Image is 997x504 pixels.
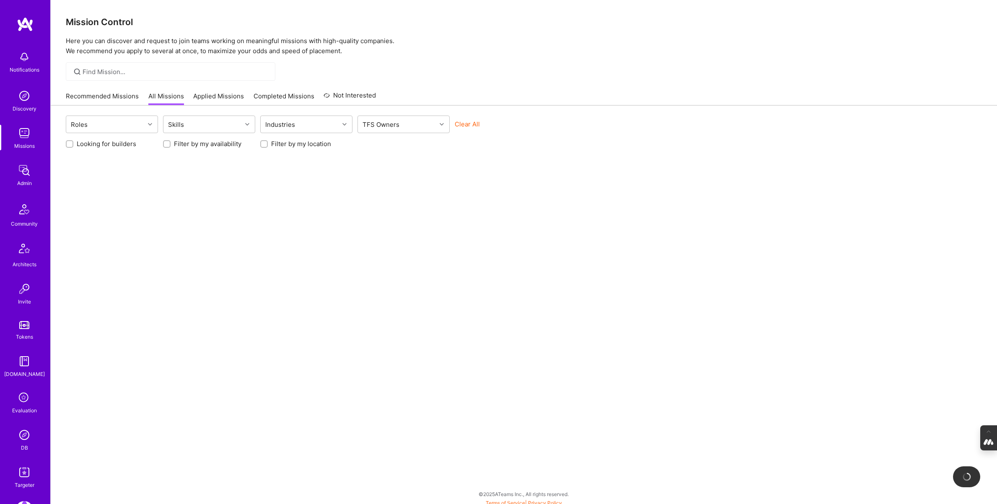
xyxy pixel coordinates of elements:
i: icon Chevron [440,122,444,126]
img: Community [14,199,34,219]
i: icon Chevron [148,122,152,126]
div: Admin [17,179,32,188]
div: [DOMAIN_NAME] [4,370,45,378]
div: TFS Owners [360,118,401,131]
label: Looking for builders [77,139,136,148]
img: logo [17,17,34,32]
img: Architects [14,240,34,260]
a: Not Interested [324,90,376,105]
img: bell [16,49,33,65]
a: Completed Missions [254,92,314,105]
div: Architects [13,260,36,269]
img: Invite [16,280,33,297]
div: Industries [263,118,297,131]
img: Admin Search [16,427,33,443]
h3: Mission Control [66,17,982,27]
a: Recommended Missions [66,92,139,105]
img: teamwork [16,125,33,141]
div: Community [11,219,38,228]
img: guide book [16,353,33,370]
img: loading [963,473,971,481]
div: Invite [18,297,31,306]
div: DB [21,443,28,452]
label: Filter by my location [271,139,331,148]
div: Notifications [10,65,39,74]
img: admin teamwork [16,162,33,179]
div: Targeter [15,481,34,489]
input: Find Mission... [83,67,269,76]
i: icon SelectionTeam [16,390,32,406]
img: tokens [19,321,29,329]
i: icon SearchGrey [73,67,82,77]
div: Discovery [13,104,36,113]
a: All Missions [148,92,184,105]
div: Evaluation [12,406,37,415]
i: icon Chevron [342,122,347,126]
button: Clear All [455,120,480,129]
i: icon Chevron [245,122,249,126]
label: Filter by my availability [174,139,241,148]
a: Applied Missions [193,92,244,105]
img: Skill Targeter [16,464,33,481]
p: Here you can discover and request to join teams working on meaningful missions with high-quality ... [66,36,982,56]
div: Missions [14,141,35,150]
div: Skills [166,118,186,131]
div: Tokens [16,332,33,341]
div: Roles [69,118,90,131]
img: discovery [16,87,33,104]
